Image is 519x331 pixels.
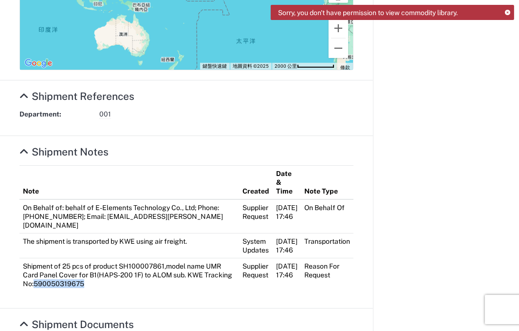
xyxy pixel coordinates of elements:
[22,57,55,70] a: 在 Google 地圖上開啟這個區域 (開啟新視窗)
[329,19,348,38] button: 放大
[272,63,337,70] button: 地圖比例：每 73 像素 2000 公里
[233,63,269,69] span: 地圖資料 ©2025
[99,110,111,119] span: 001
[239,166,273,200] th: Created
[340,65,350,70] a: 條款
[239,234,273,258] td: System Updates
[278,8,458,17] span: Sorry, you don't have permission to view commodity library.
[273,199,301,234] td: [DATE] 17:46
[301,199,353,234] td: On Behalf Of
[19,258,239,292] td: Shipment of 25 pcs of product SH100007861,model name UMR Card Panel Cover for B1(HAPS-200 1F) to ...
[273,166,301,200] th: Date & Time
[275,63,297,69] span: 2000 公里
[19,166,239,200] th: Note
[19,146,109,158] a: Hide Details
[239,199,273,234] td: Supplier Request
[301,166,353,200] th: Note Type
[19,165,353,292] table: Shipment Notes
[273,234,301,258] td: [DATE] 17:46
[19,318,134,331] a: Hide Details
[19,234,239,258] td: The shipment is transported by KWE using air freight.
[203,63,227,70] button: 鍵盤快速鍵
[239,258,273,292] td: Supplier Request
[301,258,353,292] td: Reason For Request
[301,234,353,258] td: Transportation
[19,199,239,234] td: On Behalf of: behalf of E-Elements Technology Co., Ltd; Phone: [PHONE_NUMBER]; Email: [EMAIL_ADDR...
[329,39,348,58] button: 縮小
[19,110,93,119] strong: Department:
[22,57,55,70] img: Google
[273,258,301,292] td: [DATE] 17:46
[19,90,134,102] a: Hide Details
